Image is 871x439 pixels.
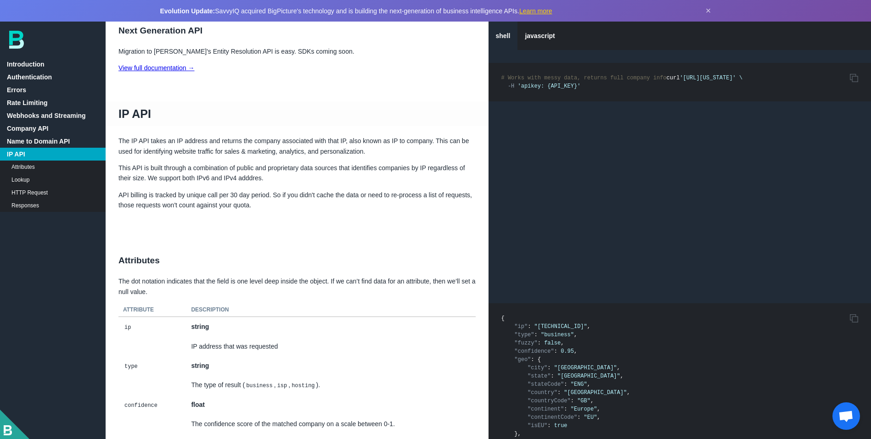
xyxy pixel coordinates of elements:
span: , [587,381,590,388]
p: The dot notation indicates that the field is one level deep inside the object. If we can’t find d... [106,276,489,297]
span: , [561,340,564,346]
span: "[GEOGRAPHIC_DATA]" [554,365,617,371]
code: business [245,381,274,390]
code: hosting [290,381,316,390]
span: "state" [528,373,551,379]
span: "EU" [584,414,597,421]
a: View full documentation → [118,64,195,72]
span: "continentCode" [528,414,577,421]
code: curl [501,75,743,89]
strong: string [191,362,209,369]
span: "[GEOGRAPHIC_DATA]" [557,373,620,379]
th: Description [186,303,475,317]
span: : [557,389,561,396]
span: "confidence" [514,348,554,355]
span: , [597,406,600,412]
span: , [574,332,577,338]
span: "isEU" [528,422,547,429]
span: : [528,323,531,330]
span: "GB" [577,398,590,404]
span: : [534,332,538,338]
h1: IP API [106,101,489,126]
span: : [577,414,580,421]
span: : [564,381,567,388]
span: \ [739,75,742,81]
span: "fuzzy" [514,340,537,346]
span: , [627,389,630,396]
span: , [574,348,577,355]
span: "type" [514,332,534,338]
span: "stateCode" [528,381,564,388]
span: : [547,422,551,429]
span: "countryCode" [528,398,571,404]
p: API billing is tracked by unique call per 30 day period. So if you didn't cache the data or need ... [106,190,489,211]
span: : [564,406,567,412]
button: Dismiss announcement [706,6,711,16]
img: BigPicture-logo-whitev2.png [4,425,12,435]
span: true [554,422,568,429]
td: IP address that was requested [186,337,475,356]
code: isp [276,381,289,390]
strong: string [191,323,209,330]
h2: Next Generation API [106,15,489,46]
span: false [544,340,561,346]
span: "[GEOGRAPHIC_DATA]" [564,389,627,396]
span: : [551,373,554,379]
span: , [590,398,594,404]
span: 0.95 [561,348,574,355]
span: "Europe" [571,406,597,412]
span: , [620,373,624,379]
a: javascript [517,22,562,50]
span: "continent" [528,406,564,412]
p: This API is built through a combination of public and proprietary data sources that identifies co... [106,163,489,183]
div: Open chat [832,402,860,430]
p: The IP API takes an IP address and returns the company associated with that IP, also known as IP ... [106,136,489,156]
span: "business" [541,332,574,338]
code: ip [123,323,132,332]
code: type [123,362,139,371]
span: : [547,365,551,371]
span: "country" [528,389,557,396]
span: "ENG" [571,381,587,388]
span: "[TECHNICAL_ID]" [534,323,587,330]
span: '[URL][US_STATE]' [680,75,736,81]
span: { [501,315,505,322]
span: "ip" [514,323,528,330]
span: "city" [528,365,547,371]
h2: Attributes [106,245,489,277]
td: The type of result ( , , ). [186,375,475,395]
span: SavvyIQ acquired BigPicture's technology and is building the next-generation of business intellig... [160,7,552,15]
span: : [554,348,557,355]
span: , [587,323,590,330]
span: , [617,365,620,371]
td: The confidence score of the matched company on a scale between 0-1. [186,414,475,433]
img: bp-logo-B-teal.svg [9,31,24,49]
strong: Evolution Update: [160,7,215,15]
span: : [571,398,574,404]
span: , [597,414,600,421]
span: }, [514,431,521,437]
span: { [538,356,541,363]
strong: float [191,401,205,408]
span: : [531,356,534,363]
span: -H [508,83,514,89]
span: 'apikey: {API_KEY}' [518,83,581,89]
span: "geo" [514,356,531,363]
a: Learn more [519,7,552,15]
th: Attribute [118,303,186,317]
code: confidence [123,401,159,410]
p: Migration to [PERSON_NAME]'s Entity Resolution API is easy. SDKs coming soon. [106,46,489,56]
a: shell [489,22,518,50]
span: : [538,340,541,346]
span: # Works with messy data, returns full company info [501,75,667,81]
